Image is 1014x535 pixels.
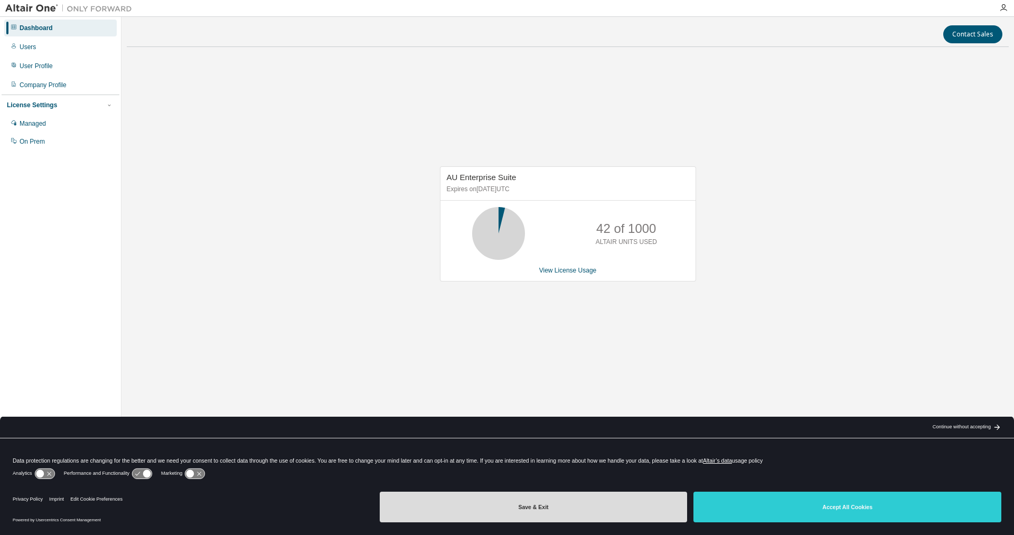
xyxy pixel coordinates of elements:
a: View License Usage [539,267,597,274]
div: Users [20,43,36,51]
div: User Profile [20,62,53,70]
div: Company Profile [20,81,67,89]
button: Contact Sales [943,25,1002,43]
div: Dashboard [20,24,53,32]
div: On Prem [20,137,45,146]
p: ALTAIR UNITS USED [596,238,657,247]
p: 42 of 1000 [596,220,656,238]
div: Managed [20,119,46,128]
img: Altair One [5,3,137,14]
span: AU Enterprise Suite [447,173,517,182]
div: License Settings [7,101,57,109]
p: Expires on [DATE] UTC [447,185,687,194]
